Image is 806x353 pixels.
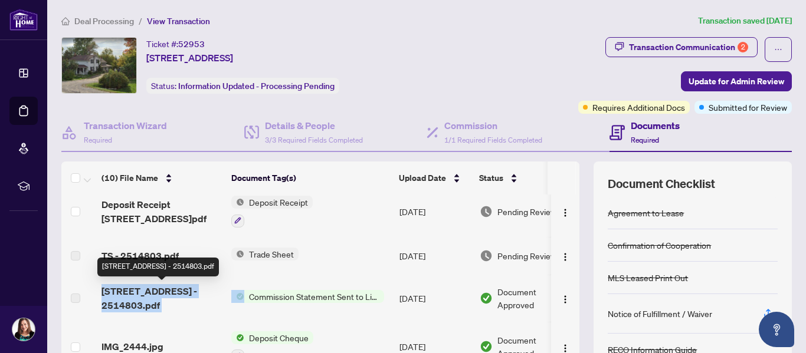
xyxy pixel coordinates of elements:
[561,344,570,353] img: Logo
[480,292,493,305] img: Document Status
[480,205,493,218] img: Document Status
[608,239,711,252] div: Confirmation of Cooperation
[244,290,384,303] span: Commission Statement Sent to Listing Brokerage
[556,246,575,265] button: Logo
[9,9,38,31] img: logo
[231,290,384,303] button: Status IconCommission Statement Sent to Listing Brokerage
[231,290,244,303] img: Status Icon
[139,14,142,28] li: /
[681,71,792,91] button: Update for Admin Review
[178,39,205,50] span: 52953
[12,318,35,341] img: Profile Icon
[62,38,136,93] img: IMG-E12349059_1.jpg
[147,16,210,27] span: View Transaction
[608,307,712,320] div: Notice of Fulfillment / Waiver
[592,101,685,114] span: Requires Additional Docs
[74,16,134,27] span: Deal Processing
[146,37,205,51] div: Ticket #:
[474,161,575,194] th: Status
[689,72,784,91] span: Update for Admin Review
[631,136,659,144] span: Required
[231,248,244,260] img: Status Icon
[608,176,715,192] span: Document Checklist
[497,205,556,218] span: Pending Review
[231,248,299,260] button: Status IconTrade Sheet
[605,37,758,57] button: Transaction Communication2
[444,136,542,144] span: 1/1 Required Fields Completed
[146,51,233,65] span: [STREET_ADDRESS]
[561,252,570,262] img: Logo
[101,197,222,226] span: Deposit Receipt [STREET_ADDRESS]pdf
[608,206,684,219] div: Agreement to Lease
[497,249,556,262] span: Pending Review
[561,295,570,304] img: Logo
[480,340,493,353] img: Document Status
[395,186,475,237] td: [DATE]
[738,42,748,52] div: 2
[395,237,475,275] td: [DATE]
[101,284,222,312] span: [STREET_ADDRESS] - 2514803.pdf
[556,289,575,308] button: Logo
[394,161,474,194] th: Upload Date
[244,196,313,209] span: Deposit Receipt
[608,271,688,284] div: MLS Leased Print Out
[84,118,167,133] h4: Transaction Wizard
[101,171,158,184] span: (10) File Name
[395,275,475,322] td: [DATE]
[444,118,542,133] h4: Commission
[244,248,299,260] span: Trade Sheet
[244,331,313,344] span: Deposit Cheque
[84,136,112,144] span: Required
[231,331,244,344] img: Status Icon
[561,208,570,217] img: Logo
[497,285,571,311] span: Document Approved
[480,249,493,262] img: Document Status
[231,196,244,209] img: Status Icon
[146,78,339,94] div: Status:
[629,38,748,57] div: Transaction Communication
[698,14,792,28] article: Transaction saved [DATE]
[556,202,575,221] button: Logo
[631,118,680,133] h4: Documents
[709,101,787,114] span: Submitted for Review
[178,81,335,91] span: Information Updated - Processing Pending
[227,161,394,194] th: Document Tag(s)
[759,312,794,347] button: Open asap
[61,17,70,25] span: home
[399,171,446,184] span: Upload Date
[265,136,363,144] span: 3/3 Required Fields Completed
[97,161,227,194] th: (10) File Name
[479,171,503,184] span: Status
[231,196,313,227] button: Status IconDeposit Receipt
[774,45,782,54] span: ellipsis
[97,258,219,276] div: [STREET_ADDRESS] - 2514803.pdf
[101,249,179,263] span: TS - 2514803.pdf
[265,118,363,133] h4: Details & People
